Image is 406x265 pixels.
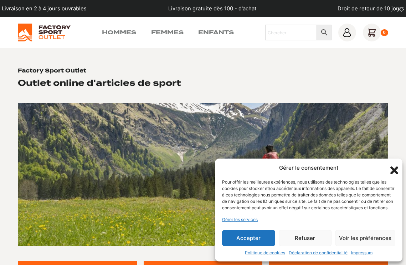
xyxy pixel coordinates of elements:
[381,29,388,36] div: 0
[2,5,87,12] p: Livraison en 2 à 4 jours ouvrables
[338,5,404,12] p: Droit de retour de 10 jours
[198,28,234,37] a: Enfants
[222,179,395,211] div: Pour offrir les meilleures expériences, nous utilisons des technologies telles que les cookies po...
[102,28,136,37] a: Hommes
[388,164,395,171] div: Fermer la boîte de dialogue
[222,230,275,246] button: Accepter
[394,4,406,16] button: dismiss
[279,230,332,246] button: Refuser
[289,250,348,256] a: Déclaration de confidentialité
[335,230,395,246] button: Voir les préférences
[151,28,184,37] a: Femmes
[351,250,372,256] a: Impressum
[265,25,317,40] input: Chercher
[168,5,256,12] p: Livraison gratuite dès 100.- d'achat
[222,216,258,223] a: Gérer les services
[245,250,285,256] a: Politique de cookies
[18,78,181,89] h2: Outlet online d'articles de sport
[18,24,70,41] img: Factory Sport Outlet
[18,67,86,74] h1: Factory Sport Outlet
[279,164,339,172] div: Gérer le consentement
